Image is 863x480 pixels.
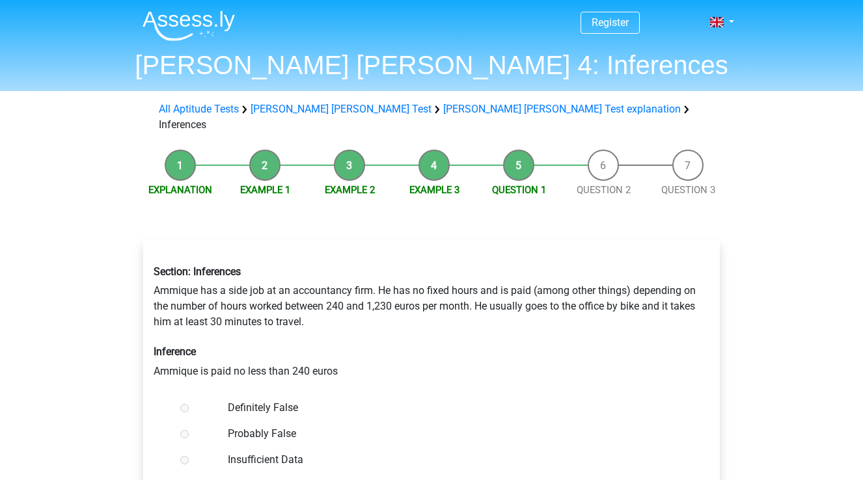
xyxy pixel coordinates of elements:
label: Insufficient Data [228,452,678,468]
h6: Section: Inferences [154,265,709,278]
label: Definitely False [228,400,678,416]
h1: [PERSON_NAME] [PERSON_NAME] 4: Inferences [132,49,731,81]
a: Explanation [148,184,212,196]
a: Example 1 [240,184,290,196]
div: Ammique has a side job at an accountancy firm. He has no fixed hours and is paid (among other thi... [144,255,719,389]
div: Inferences [154,101,709,133]
h6: Inference [154,345,709,358]
a: Question 1 [492,184,546,196]
label: Probably False [228,426,678,442]
a: Example 2 [325,184,375,196]
a: Register [592,16,629,29]
img: Assessly [143,10,235,41]
a: Example 3 [409,184,459,196]
a: All Aptitude Tests [159,103,239,115]
a: Question 3 [661,184,715,196]
a: Question 2 [577,184,631,196]
a: [PERSON_NAME] [PERSON_NAME] Test [251,103,431,115]
a: [PERSON_NAME] [PERSON_NAME] Test explanation [443,103,681,115]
